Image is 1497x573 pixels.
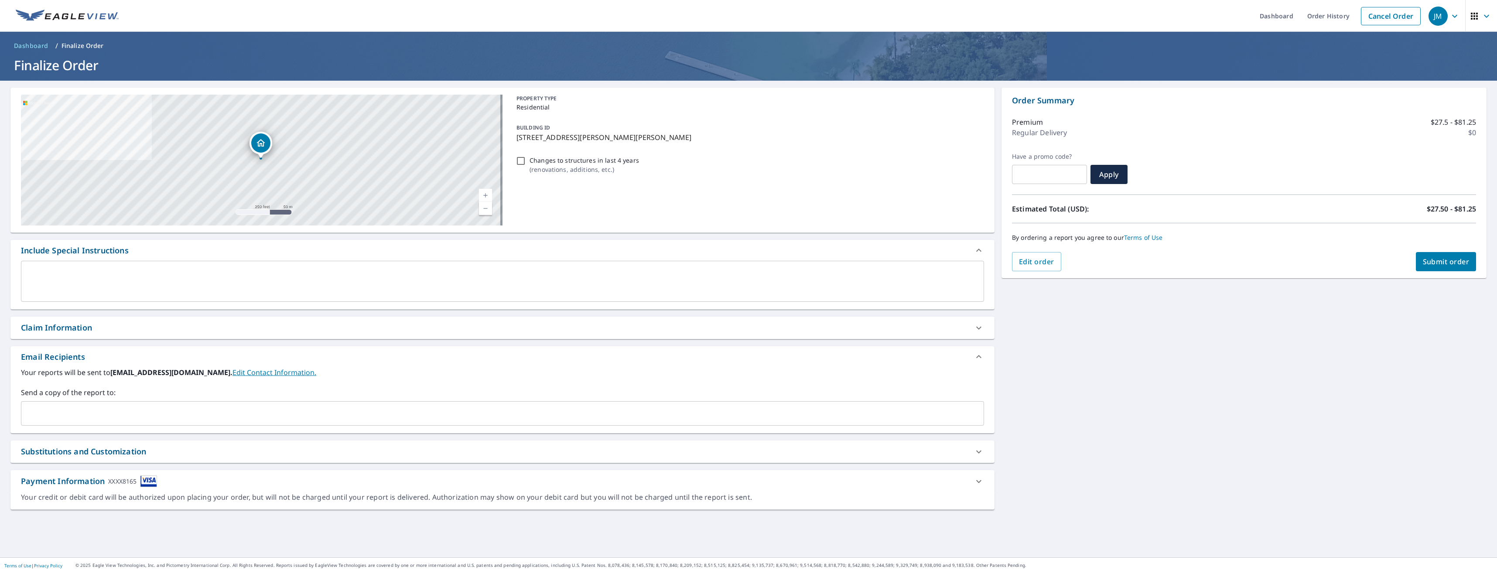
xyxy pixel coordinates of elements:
[1019,257,1054,266] span: Edit order
[55,41,58,51] li: /
[1012,95,1476,106] p: Order Summary
[4,563,62,568] p: |
[21,492,984,502] div: Your credit or debit card will be authorized upon placing your order, but will not be charged unt...
[10,346,995,367] div: Email Recipients
[1431,117,1476,127] p: $27.5 - $81.25
[516,102,981,112] p: Residential
[1124,233,1163,242] a: Terms of Use
[516,124,550,131] p: BUILDING ID
[10,56,1487,74] h1: Finalize Order
[1427,204,1476,214] p: $27.50 - $81.25
[4,563,31,569] a: Terms of Use
[1468,127,1476,138] p: $0
[10,470,995,492] div: Payment InformationXXXX8165cardImage
[1012,127,1067,138] p: Regular Delivery
[14,41,48,50] span: Dashboard
[479,202,492,215] a: Current Level 17, Zoom Out
[21,322,92,334] div: Claim Information
[21,351,85,363] div: Email Recipients
[34,563,62,569] a: Privacy Policy
[479,189,492,202] a: Current Level 17, Zoom In
[108,475,137,487] div: XXXX8165
[10,39,52,53] a: Dashboard
[10,39,1487,53] nav: breadcrumb
[1012,252,1061,271] button: Edit order
[21,245,129,256] div: Include Special Instructions
[21,446,146,457] div: Substitutions and Customization
[249,132,272,159] div: Dropped pin, building 1, Residential property, 221 Ashley Oaks Dr Mcdonough, GA 30253
[10,317,995,339] div: Claim Information
[1012,204,1244,214] p: Estimated Total (USD):
[140,475,157,487] img: cardImage
[1012,153,1087,160] label: Have a promo code?
[232,368,316,377] a: EditContactInfo
[1429,7,1448,26] div: JM
[75,562,1493,569] p: © 2025 Eagle View Technologies, Inc. and Pictometry International Corp. All Rights Reserved. Repo...
[1097,170,1121,179] span: Apply
[21,387,984,398] label: Send a copy of the report to:
[530,165,639,174] p: ( renovations, additions, etc. )
[16,10,119,23] img: EV Logo
[516,132,981,143] p: [STREET_ADDRESS][PERSON_NAME][PERSON_NAME]
[530,156,639,165] p: Changes to structures in last 4 years
[1416,252,1476,271] button: Submit order
[516,95,981,102] p: PROPERTY TYPE
[21,367,984,378] label: Your reports will be sent to
[110,368,232,377] b: [EMAIL_ADDRESS][DOMAIN_NAME].
[1090,165,1128,184] button: Apply
[1012,234,1476,242] p: By ordering a report you agree to our
[1361,7,1421,25] a: Cancel Order
[10,440,995,463] div: Substitutions and Customization
[1423,257,1470,266] span: Submit order
[21,475,157,487] div: Payment Information
[1012,117,1043,127] p: Premium
[62,41,104,50] p: Finalize Order
[10,240,995,261] div: Include Special Instructions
